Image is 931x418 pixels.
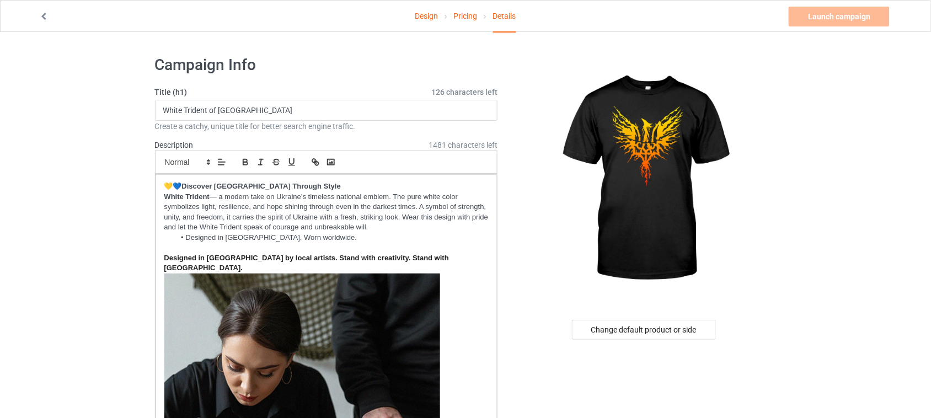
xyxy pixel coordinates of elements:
[164,254,451,272] strong: Designed in [GEOGRAPHIC_DATA] by local artists. Stand with creativity. Stand with [GEOGRAPHIC_DATA].
[453,1,477,31] a: Pricing
[155,87,498,98] label: Title (h1)
[164,192,489,233] p: — a modern take on Ukraine’s timeless national emblem. The pure white color symbolizes light, res...
[431,87,497,98] span: 126 characters left
[164,181,489,192] p: 💛💙
[155,121,498,132] div: Create a catchy, unique title for better search engine traffic.
[175,233,488,243] li: Designed in [GEOGRAPHIC_DATA]. Worn worldwide.
[493,1,516,33] div: Details
[182,182,341,190] strong: Discover [GEOGRAPHIC_DATA] Through Style
[164,192,210,201] strong: White Trident
[429,140,497,151] span: 1481 characters left
[415,1,438,31] a: Design
[155,141,194,149] label: Description
[155,55,498,75] h1: Campaign Info
[572,320,716,340] div: Change default product or side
